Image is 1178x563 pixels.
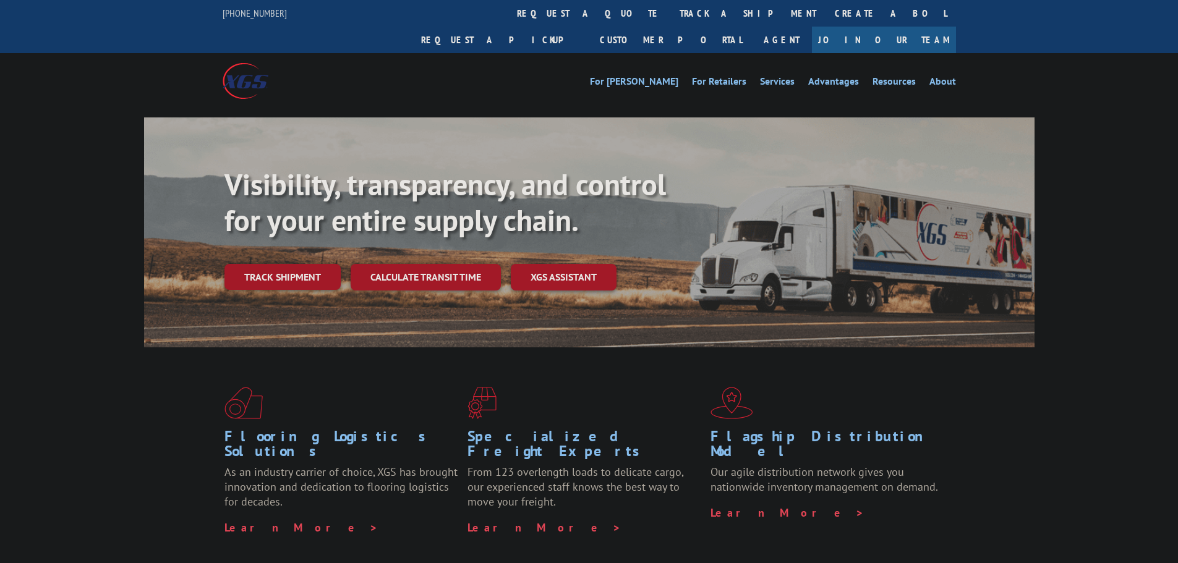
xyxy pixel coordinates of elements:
[711,506,864,520] a: Learn More >
[224,165,666,239] b: Visibility, transparency, and control for your entire supply chain.
[711,429,944,465] h1: Flagship Distribution Model
[412,27,591,53] a: Request a pickup
[711,465,938,494] span: Our agile distribution network gives you nationwide inventory management on demand.
[929,77,956,90] a: About
[224,520,378,535] a: Learn More >
[467,520,621,535] a: Learn More >
[224,465,458,509] span: As an industry carrier of choice, XGS has brought innovation and dedication to flooring logistics...
[224,387,263,419] img: xgs-icon-total-supply-chain-intelligence-red
[351,264,501,290] a: Calculate transit time
[760,77,795,90] a: Services
[224,429,458,465] h1: Flooring Logistics Solutions
[467,465,701,520] p: From 123 overlength loads to delicate cargo, our experienced staff knows the best way to move you...
[711,387,753,419] img: xgs-icon-flagship-distribution-model-red
[467,429,701,465] h1: Specialized Freight Experts
[224,264,341,290] a: Track shipment
[511,264,617,290] a: XGS ASSISTANT
[467,387,497,419] img: xgs-icon-focused-on-flooring-red
[751,27,812,53] a: Agent
[873,77,916,90] a: Resources
[812,27,956,53] a: Join Our Team
[808,77,859,90] a: Advantages
[590,77,678,90] a: For [PERSON_NAME]
[223,7,287,19] a: [PHONE_NUMBER]
[591,27,751,53] a: Customer Portal
[692,77,746,90] a: For Retailers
